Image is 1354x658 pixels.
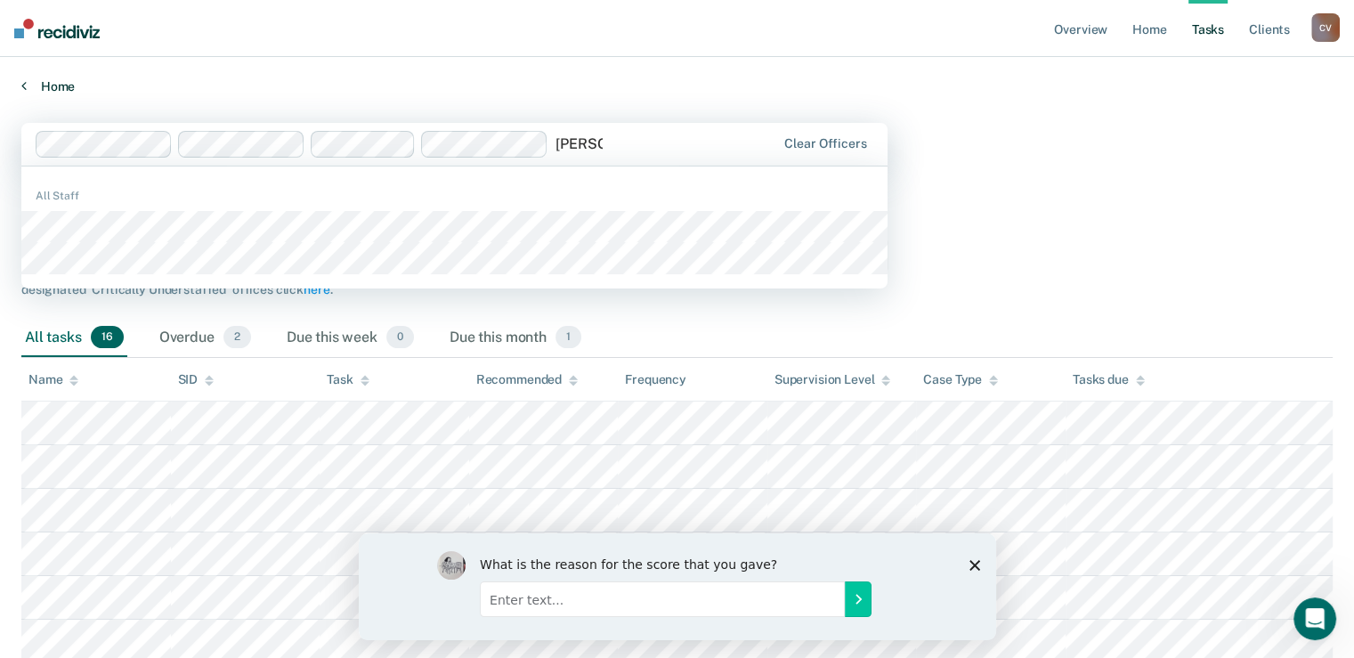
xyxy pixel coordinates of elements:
[446,319,585,358] div: Due this month1
[223,326,251,349] span: 2
[91,326,124,349] span: 16
[555,326,581,349] span: 1
[774,372,891,387] div: Supervision Level
[156,319,255,358] div: Overdue2
[21,78,1333,94] a: Home
[14,19,100,38] img: Recidiviz
[304,282,329,297] a: here
[476,372,578,387] div: Recommended
[21,238,491,297] span: The clients listed below have upcoming requirements due this month that have not yet been complet...
[359,533,996,640] iframe: Survey by Kim from Recidiviz
[923,372,998,387] div: Case Type
[21,319,127,358] div: All tasks16
[386,326,414,349] span: 0
[178,372,215,387] div: SID
[327,372,369,387] div: Task
[283,319,418,358] div: Due this week0
[1311,13,1340,42] button: CV
[21,188,888,204] div: All Staff
[625,372,686,387] div: Frequency
[1073,372,1145,387] div: Tasks due
[1293,597,1336,640] iframe: Intercom live chat
[784,136,866,151] div: Clear officers
[1311,13,1340,42] div: C V
[28,372,78,387] div: Name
